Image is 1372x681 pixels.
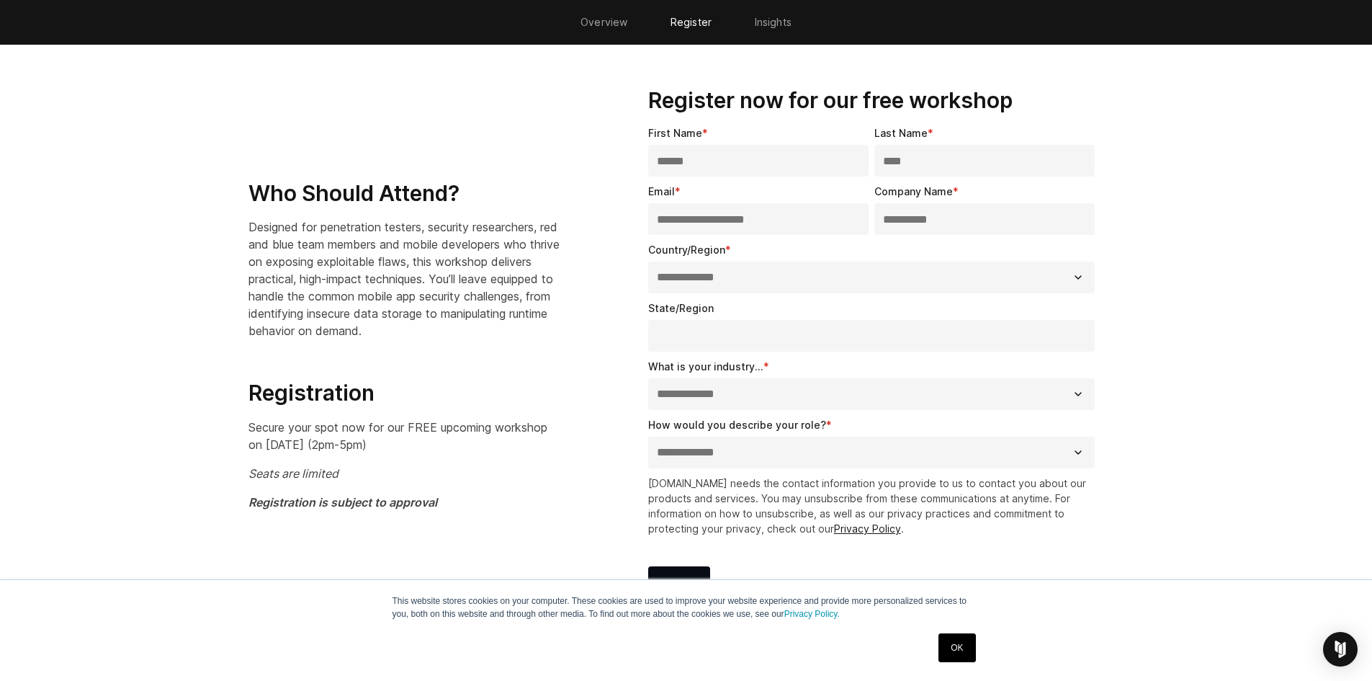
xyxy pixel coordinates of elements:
[248,466,338,481] em: Seats are limited
[648,244,725,256] span: Country/Region
[648,185,675,197] span: Email
[248,495,437,509] em: Registration is subject to approval
[248,180,562,208] h3: Who Should Attend?
[874,127,928,139] span: Last Name
[1323,632,1358,667] div: Open Intercom Messenger
[938,633,975,662] a: OK
[648,419,826,431] span: How would you describe your role?
[648,87,1101,115] h3: Register now for our free workshop
[248,218,562,339] p: Designed for penetration testers, security researchers, red and blue team members and mobile deve...
[248,419,562,453] p: Secure your spot now for our FREE upcoming workshop on [DATE] (2pm-5pm)
[648,127,702,139] span: First Name
[834,522,901,535] a: Privacy Policy
[784,609,840,619] a: Privacy Policy.
[248,380,562,407] h3: Registration
[874,185,953,197] span: Company Name
[393,595,980,620] p: This website stores cookies on your computer. These cookies are used to improve your website expe...
[648,360,763,373] span: What is your industry...
[648,302,714,314] span: State/Region
[648,476,1101,536] p: [DOMAIN_NAME] needs the contact information you provide to us to contact you about our products a...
